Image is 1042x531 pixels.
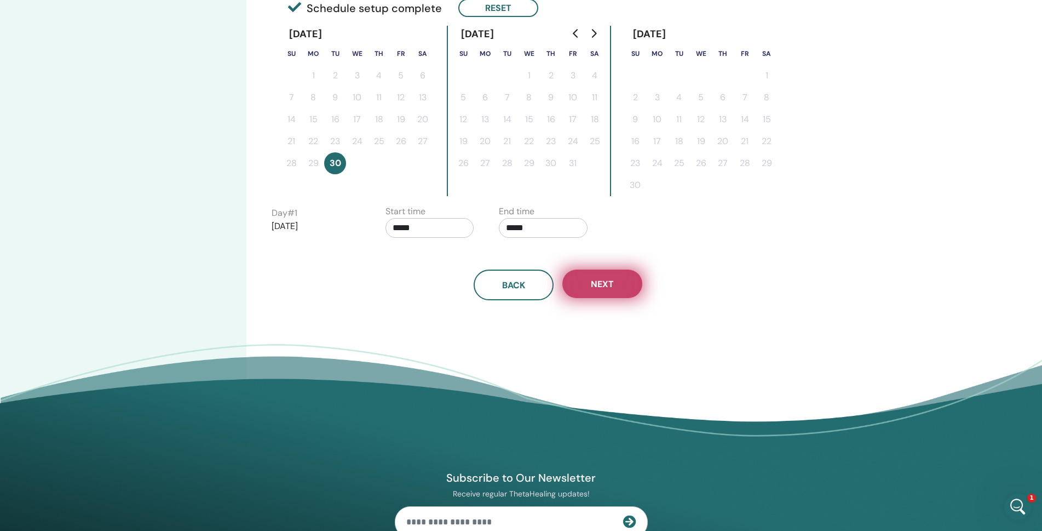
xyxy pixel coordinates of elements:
[756,130,778,152] button: 22
[734,43,756,65] th: Friday
[518,109,540,130] button: 15
[690,130,712,152] button: 19
[474,87,496,109] button: 6
[390,43,412,65] th: Friday
[584,43,606,65] th: Saturday
[567,22,585,44] button: Go to previous month
[395,471,648,485] h4: Subscribe to Our Newsletter
[540,87,562,109] button: 9
[584,109,606,130] button: 18
[540,130,562,152] button: 23
[518,87,540,109] button: 8
[562,130,584,152] button: 24
[562,87,584,109] button: 10
[646,109,668,130] button: 10
[668,87,690,109] button: 4
[324,130,346,152] button: 23
[540,152,562,174] button: 30
[624,43,646,65] th: Sunday
[280,43,302,65] th: Sunday
[690,109,712,130] button: 12
[756,65,778,87] button: 1
[324,152,346,174] button: 30
[346,109,368,130] button: 17
[756,109,778,130] button: 15
[646,87,668,109] button: 3
[584,87,606,109] button: 11
[540,43,562,65] th: Thursday
[624,152,646,174] button: 23
[474,270,554,300] button: Back
[496,43,518,65] th: Tuesday
[646,43,668,65] th: Monday
[734,152,756,174] button: 28
[496,152,518,174] button: 28
[302,109,324,130] button: 15
[368,43,390,65] th: Thursday
[452,130,474,152] button: 19
[668,109,690,130] button: 11
[390,65,412,87] button: 5
[368,109,390,130] button: 18
[562,65,584,87] button: 3
[280,87,302,109] button: 7
[562,152,584,174] button: 31
[452,87,474,109] button: 5
[452,109,474,130] button: 12
[518,65,540,87] button: 1
[690,43,712,65] th: Wednesday
[518,152,540,174] button: 29
[412,130,434,152] button: 27
[646,152,668,174] button: 24
[502,279,525,291] span: Back
[346,65,368,87] button: 3
[668,152,690,174] button: 25
[280,26,331,43] div: [DATE]
[395,489,648,499] p: Receive regular ThetaHealing updates!
[712,43,734,65] th: Thursday
[562,43,584,65] th: Friday
[734,109,756,130] button: 14
[474,130,496,152] button: 20
[474,152,496,174] button: 27
[390,109,412,130] button: 19
[668,43,690,65] th: Tuesday
[385,205,425,218] label: Start time
[452,43,474,65] th: Sunday
[390,87,412,109] button: 12
[668,130,690,152] button: 18
[712,130,734,152] button: 20
[496,130,518,152] button: 21
[324,87,346,109] button: 9
[584,65,606,87] button: 4
[562,109,584,130] button: 17
[412,65,434,87] button: 6
[518,43,540,65] th: Wednesday
[302,152,324,174] button: 29
[690,87,712,109] button: 5
[346,87,368,109] button: 10
[712,109,734,130] button: 13
[1027,494,1036,503] span: 1
[734,87,756,109] button: 7
[712,87,734,109] button: 6
[624,87,646,109] button: 2
[302,130,324,152] button: 22
[272,207,297,220] label: Day # 1
[584,130,606,152] button: 25
[368,87,390,109] button: 11
[272,220,360,233] p: [DATE]
[324,109,346,130] button: 16
[324,43,346,65] th: Tuesday
[624,174,646,196] button: 30
[690,152,712,174] button: 26
[562,270,642,298] button: Next
[412,43,434,65] th: Saturday
[496,87,518,109] button: 7
[585,22,602,44] button: Go to next month
[302,65,324,87] button: 1
[280,152,302,174] button: 28
[324,65,346,87] button: 2
[280,130,302,152] button: 21
[712,152,734,174] button: 27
